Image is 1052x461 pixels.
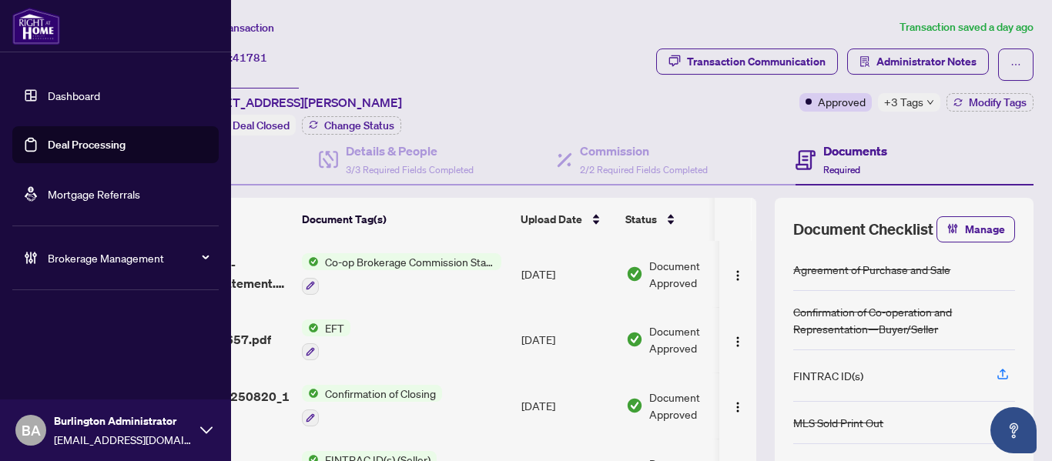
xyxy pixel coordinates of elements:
span: 41781 [233,51,267,65]
span: Confirmation of Closing [319,385,442,402]
span: 2/2 Required Fields Completed [580,164,708,175]
div: Confirmation of Co-operation and Representation—Buyer/Seller [793,303,1015,337]
span: [STREET_ADDRESS][PERSON_NAME] [191,93,402,112]
button: Open asap [990,407,1037,453]
button: Status IconCo-op Brokerage Commission Statement [302,253,501,295]
span: Upload Date [521,211,582,228]
span: Burlington Administrator [54,413,193,429]
h4: Details & People [346,142,474,160]
button: Status IconConfirmation of Closing [302,385,442,426]
button: Logo [725,393,750,418]
div: Status: [191,115,296,135]
span: Status [625,211,657,228]
img: Status Icon [302,253,319,270]
div: Agreement of Purchase and Sale [793,261,950,278]
th: Status [619,198,750,241]
button: Change Status [302,116,401,135]
span: 3/3 Required Fields Completed [346,164,474,175]
a: Mortgage Referrals [48,187,140,201]
td: [DATE] [515,307,620,373]
span: Document Approved [649,389,745,423]
span: Change Status [324,120,394,131]
article: Transaction saved a day ago [900,18,1034,36]
td: [DATE] [515,241,620,307]
img: Document Status [626,331,643,348]
th: Upload Date [514,198,619,241]
span: BA [22,419,41,441]
span: down [926,99,934,106]
button: Manage [936,216,1015,242]
h4: Commission [580,142,708,160]
span: Required [823,164,860,175]
span: +3 Tags [884,93,923,111]
button: Logo [725,262,750,286]
span: solution [859,56,870,67]
span: Approved [818,93,866,110]
span: EFT [319,319,350,336]
button: Administrator Notes [847,48,989,75]
th: Document Tag(s) [296,198,514,241]
div: Transaction Communication [687,49,826,74]
span: Manage [965,217,1005,242]
h4: Documents [823,142,887,160]
span: Co-op Brokerage Commission Statement [319,253,501,270]
div: FINTRAC ID(s) [793,367,863,384]
a: Deal Processing [48,138,126,152]
img: Status Icon [302,319,319,336]
button: Modify Tags [946,93,1034,112]
td: [DATE] [515,372,620,439]
span: [EMAIL_ADDRESS][DOMAIN_NAME] [54,431,193,448]
img: Document Status [626,266,643,282]
img: Document Status [626,397,643,414]
button: Logo [725,327,750,352]
img: logo [12,8,60,45]
span: ellipsis [1010,59,1021,70]
img: Status Icon [302,385,319,402]
img: Logo [732,336,744,348]
span: Deal Closed [233,119,290,132]
button: Status IconEFT [302,319,350,361]
a: Dashboard [48,89,100,102]
img: Logo [732,401,744,413]
span: Document Approved [649,322,745,356]
span: Administrator Notes [876,49,977,74]
span: View Transaction [192,21,274,35]
div: MLS Sold Print Out [793,414,883,431]
button: Transaction Communication [656,48,838,75]
span: Document Approved [649,257,745,291]
img: Logo [732,269,744,282]
span: Brokerage Management [48,249,208,266]
span: Modify Tags [969,97,1027,108]
span: Document Checklist [793,219,933,240]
